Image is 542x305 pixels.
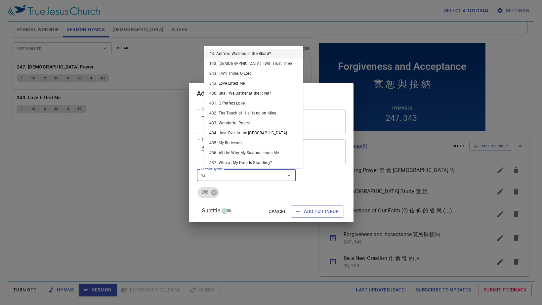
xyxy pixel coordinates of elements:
li: 434. Just Over in the [GEOGRAPHIC_DATA] [204,128,303,138]
div: Forgiveness and Acceptance [21,19,149,31]
button: Cancel [266,205,289,218]
li: 43. Are You Washed in the Blood? [204,49,303,59]
button: Close [284,171,294,180]
li: 243. I Am Thine, O Lord [204,68,303,78]
li: 343. Love Lifted Me [204,78,303,88]
li: 431. O Perfect Love [204,98,303,108]
li: 433. Wonderful Peace [204,118,303,128]
li: 435. My Redeemer [204,138,303,148]
li: 436. All the Way My Saviour Leads Me [204,148,303,158]
textarea: 主[DEMOGRAPHIC_DATA]所賜的平安 [201,146,341,158]
li: 432. The Touch of His Hand on Mine [204,108,303,118]
textarea: The Peace of the [PERSON_NAME] [201,115,341,128]
li: 343 [86,72,100,81]
li: 438. For the Beauty of the Earth [204,168,303,178]
p: Hymns 詩 [75,64,95,70]
span: Cancel [269,207,287,216]
button: Add to Lineup [291,205,344,218]
div: 寬 恕 與 接 納 [57,36,114,50]
span: Add to Lineup [296,207,339,216]
div: 355 [197,187,219,198]
li: 143. [DEMOGRAPHIC_DATA], I Will Trust Thee [204,59,303,68]
span: 355 [197,189,212,196]
li: 247 [68,72,84,81]
li: 437. Who at My Door Is Standing? [204,158,303,168]
li: 430. Shall We Gather at the River? [204,88,303,98]
span: Subtitle [202,207,220,215]
h2: Add to Lineup [197,88,346,99]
